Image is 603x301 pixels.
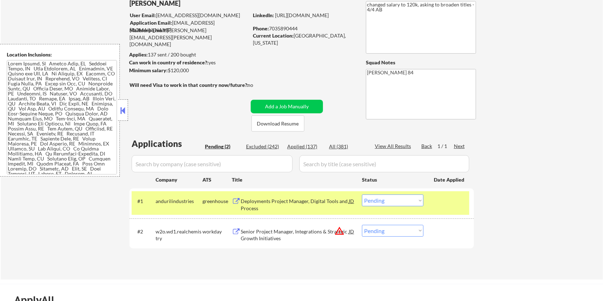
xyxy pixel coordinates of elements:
div: Company [156,176,202,183]
div: no [247,82,268,89]
div: 1 / 1 [437,143,454,150]
div: [EMAIL_ADDRESS][DOMAIN_NAME] [130,19,248,33]
div: Pending (2) [205,143,241,150]
strong: Applies: [129,51,148,58]
div: Squad Notes [366,59,476,66]
div: Senior Project Manager, Integrations & Strategic Growth Initiatives [241,228,349,242]
strong: LinkedIn: [253,12,274,18]
strong: Current Location: [253,33,294,39]
div: Applied (137) [287,143,323,150]
button: Download Resume [251,115,304,132]
div: ATS [202,176,232,183]
div: $120,000 [129,67,248,74]
div: [EMAIL_ADDRESS][DOMAIN_NAME] [130,12,248,19]
strong: Mailslurp Email: [129,27,167,33]
div: View All Results [375,143,413,150]
div: 7035890444 [253,25,354,32]
div: Status [362,173,423,186]
a: [URL][DOMAIN_NAME] [275,12,329,18]
div: Back [421,143,433,150]
div: [PERSON_NAME][EMAIL_ADDRESS][PERSON_NAME][DOMAIN_NAME] [129,27,248,48]
strong: Can work in country of residence?: [129,59,209,65]
div: All (381) [329,143,365,150]
button: Add a Job Manually [251,100,323,113]
div: #2 [137,228,150,235]
div: andurilindustries [156,198,202,205]
input: Search by company (case sensitive) [132,155,293,172]
div: Next [454,143,465,150]
strong: Application Email: [130,20,172,26]
div: greenhouse [202,198,232,205]
div: Excluded (242) [246,143,282,150]
button: warning_amber [334,226,344,236]
strong: Will need Visa to work in that country now/future?: [129,82,249,88]
strong: Phone: [253,25,269,31]
div: workday [202,228,232,235]
input: Search by title (case sensitive) [299,155,469,172]
div: Deployments Project Manager, Digital Tools and Process [241,198,349,212]
div: JD [348,194,355,207]
div: JD [348,225,355,238]
div: Applications [132,139,202,148]
div: Title [232,176,355,183]
strong: Minimum salary: [129,67,168,73]
div: yes [129,59,246,66]
div: Date Applied [434,176,465,183]
div: #1 [137,198,150,205]
div: Location Inclusions: [7,51,117,58]
strong: User Email: [130,12,156,18]
div: 137 sent / 200 bought [129,51,248,58]
div: w2o.wd1.realchemistry [156,228,202,242]
div: [GEOGRAPHIC_DATA], [US_STATE] [253,32,354,46]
